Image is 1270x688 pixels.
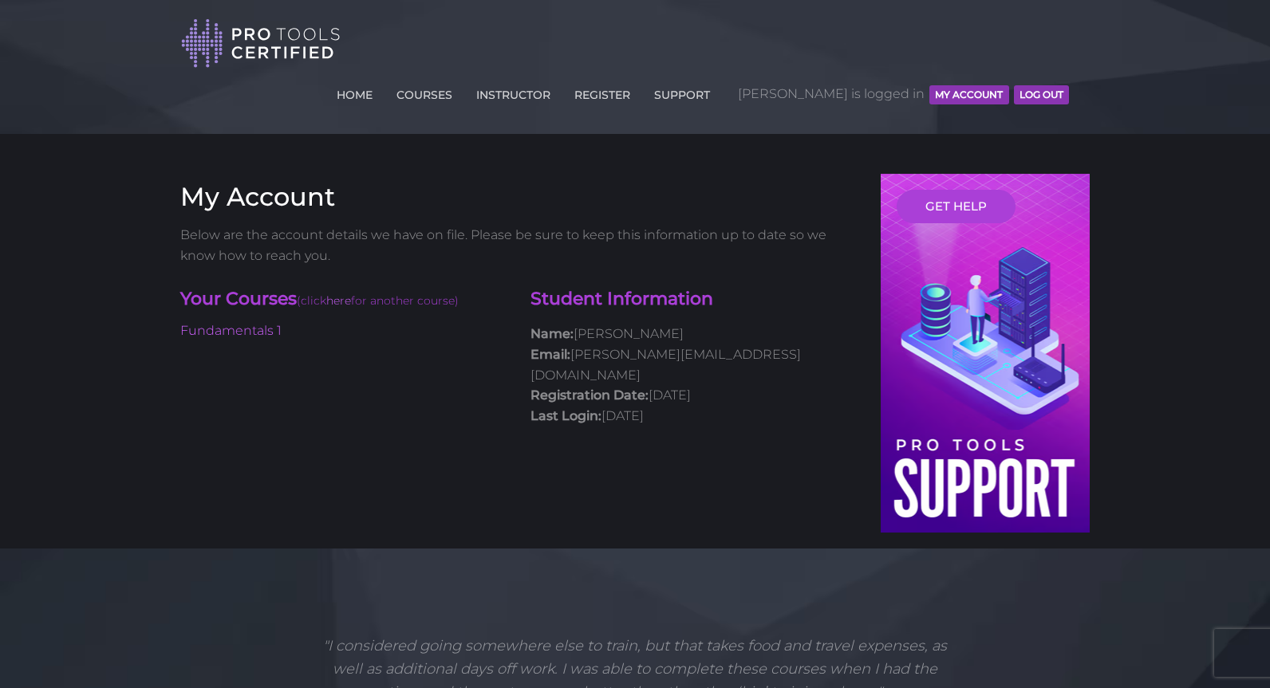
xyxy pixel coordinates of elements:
[180,225,857,265] p: Below are the account details we have on file. Please be sure to keep this information up to date...
[333,79,377,104] a: HOME
[738,70,1069,118] span: [PERSON_NAME] is logged in
[530,387,649,403] strong: Registration Date:
[297,293,459,308] span: (click for another course)
[472,79,554,104] a: INSTRUCTOR
[530,287,857,312] h4: Student Information
[650,79,714,104] a: SUPPORT
[530,408,601,423] strong: Last Login:
[530,326,574,341] strong: Name:
[1014,85,1069,104] button: Log Out
[929,85,1008,104] button: MY ACCOUNT
[530,347,570,362] strong: Email:
[180,323,282,338] a: Fundamentals 1
[570,79,634,104] a: REGISTER
[530,324,857,426] p: [PERSON_NAME] [PERSON_NAME][EMAIL_ADDRESS][DOMAIN_NAME] [DATE] [DATE]
[326,293,351,308] a: here
[181,18,341,69] img: Pro Tools Certified Logo
[180,287,507,313] h4: Your Courses
[180,182,857,212] h3: My Account
[897,190,1016,223] a: GET HELP
[392,79,456,104] a: COURSES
